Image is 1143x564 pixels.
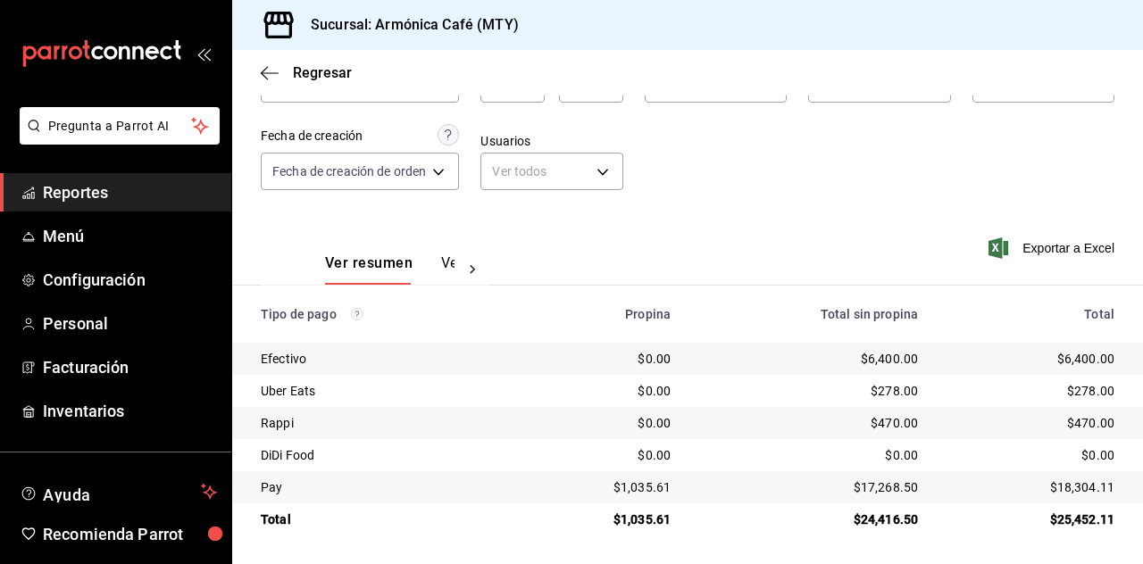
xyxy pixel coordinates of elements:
button: Regresar [261,64,352,81]
span: Personal [43,311,217,336]
div: $278.00 [699,382,918,400]
div: Rappi [261,414,503,432]
div: navigation tabs [325,254,455,285]
div: $24,416.50 [699,510,918,528]
button: Ver resumen [325,254,413,285]
div: $0.00 [531,446,672,464]
div: $6,400.00 [699,350,918,368]
div: $18,304.11 [947,478,1114,496]
div: Fecha de creación [261,127,363,145]
div: $470.00 [699,414,918,432]
span: Reportes [43,180,217,204]
span: Inventarios [43,399,217,423]
div: Total [261,510,503,528]
span: Ayuda [43,481,194,502]
span: Fecha de creación de orden [272,162,426,180]
button: Pregunta a Parrot AI [20,107,220,145]
div: Propina [531,307,672,321]
div: Ver todos [480,153,622,190]
div: Efectivo [261,350,503,368]
svg: Los pagos realizados con Pay y otras terminales son montos brutos. [351,308,363,320]
span: Facturación [43,355,217,379]
div: $17,268.50 [699,478,918,496]
span: Configuración [43,268,217,292]
span: Menú [43,224,217,248]
div: DiDi Food [261,446,503,464]
a: Pregunta a Parrot AI [13,129,220,148]
div: $25,452.11 [947,510,1114,528]
span: Pregunta a Parrot AI [48,117,192,136]
span: Regresar [293,64,352,81]
button: open_drawer_menu [196,46,211,61]
div: Pay [261,478,503,496]
div: $278.00 [947,382,1114,400]
div: $1,035.61 [531,510,672,528]
div: $0.00 [531,350,672,368]
span: Recomienda Parrot [43,522,217,546]
div: Tipo de pago [261,307,503,321]
button: Exportar a Excel [992,237,1114,259]
div: Uber Eats [261,382,503,400]
div: $0.00 [531,414,672,432]
div: $0.00 [947,446,1114,464]
div: $6,400.00 [947,350,1114,368]
div: $1,035.61 [531,478,672,496]
label: Usuarios [480,135,622,147]
div: $470.00 [947,414,1114,432]
div: $0.00 [699,446,918,464]
h3: Sucursal: Armónica Café (MTY) [296,14,519,36]
button: Ver pagos [441,254,508,285]
div: $0.00 [531,382,672,400]
div: Total [947,307,1114,321]
div: Total sin propina [699,307,918,321]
